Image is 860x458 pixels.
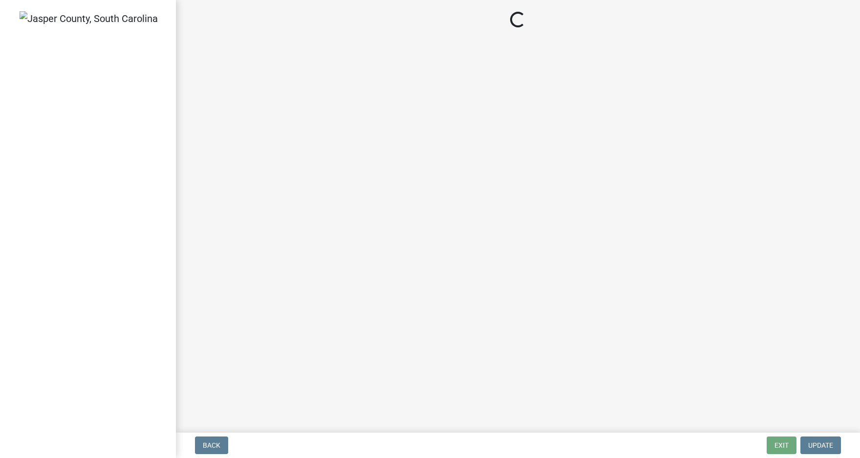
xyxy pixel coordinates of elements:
[800,436,841,454] button: Update
[20,11,158,26] img: Jasper County, South Carolina
[203,441,220,449] span: Back
[808,441,833,449] span: Update
[195,436,228,454] button: Back
[767,436,796,454] button: Exit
